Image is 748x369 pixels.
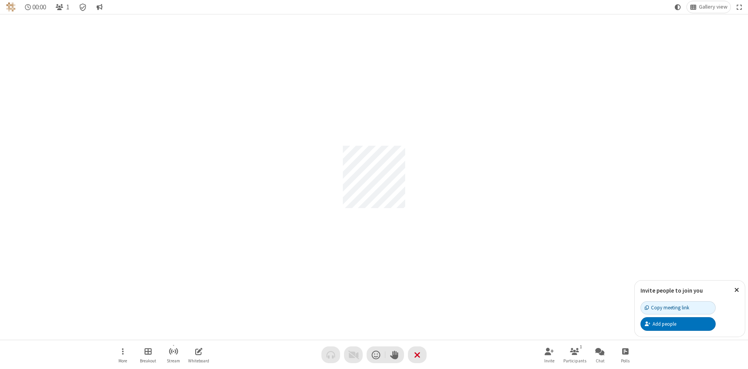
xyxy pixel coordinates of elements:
[136,344,160,366] button: Manage Breakout Rooms
[729,281,745,300] button: Close popover
[22,1,49,13] div: Timer
[408,346,427,363] button: End or leave meeting
[699,4,727,10] span: Gallery view
[645,304,689,311] div: Copy meeting link
[672,1,684,13] button: Using system theme
[321,346,340,363] button: Audio problem - check your Internet connection or call by phone
[52,1,72,13] button: Open participant list
[640,287,703,294] label: Invite people to join you
[640,301,716,314] button: Copy meeting link
[596,358,605,363] span: Chat
[188,358,209,363] span: Whiteboard
[76,1,90,13] div: Meeting details Encryption enabled
[140,358,156,363] span: Breakout
[6,2,16,12] img: QA Selenium DO NOT DELETE OR CHANGE
[32,4,46,11] span: 00:00
[621,358,630,363] span: Polls
[687,1,730,13] button: Change layout
[162,344,185,366] button: Start streaming
[563,358,586,363] span: Participants
[588,344,612,366] button: Open chat
[544,358,554,363] span: Invite
[344,346,363,363] button: Video
[167,358,180,363] span: Stream
[367,346,385,363] button: Send a reaction
[578,343,584,350] div: 1
[538,344,561,366] button: Invite participants (Alt+I)
[118,358,127,363] span: More
[93,1,106,13] button: Conversation
[734,1,745,13] button: Fullscreen
[187,344,210,366] button: Open shared whiteboard
[614,344,637,366] button: Open poll
[385,346,404,363] button: Raise hand
[66,4,69,11] span: 1
[111,344,134,366] button: Open menu
[640,317,716,330] button: Add people
[563,344,586,366] button: Open participant list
